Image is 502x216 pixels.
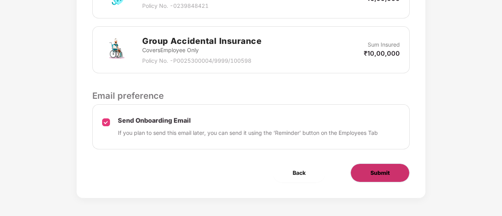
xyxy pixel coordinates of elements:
[102,36,130,64] img: svg+xml;base64,PHN2ZyB4bWxucz0iaHR0cDovL3d3dy53My5vcmcvMjAwMC9zdmciIHdpZHRoPSI3MiIgaGVpZ2h0PSI3Mi...
[273,163,325,182] button: Back
[142,2,244,10] p: Policy No. - 0239848421
[142,34,262,47] h2: Group Accidental Insurance
[142,56,262,65] p: Policy No. - P0025300004/9999/100598
[92,89,410,102] p: Email preference
[350,163,410,182] button: Submit
[370,169,390,177] span: Submit
[118,116,378,125] p: Send Onboarding Email
[293,169,306,177] span: Back
[142,46,262,54] p: Covers Employee Only
[368,40,400,49] p: Sum Insured
[118,129,378,137] p: If you plan to send this email later, you can send it using the ‘Reminder’ button on the Employee...
[364,49,400,58] p: ₹10,00,000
